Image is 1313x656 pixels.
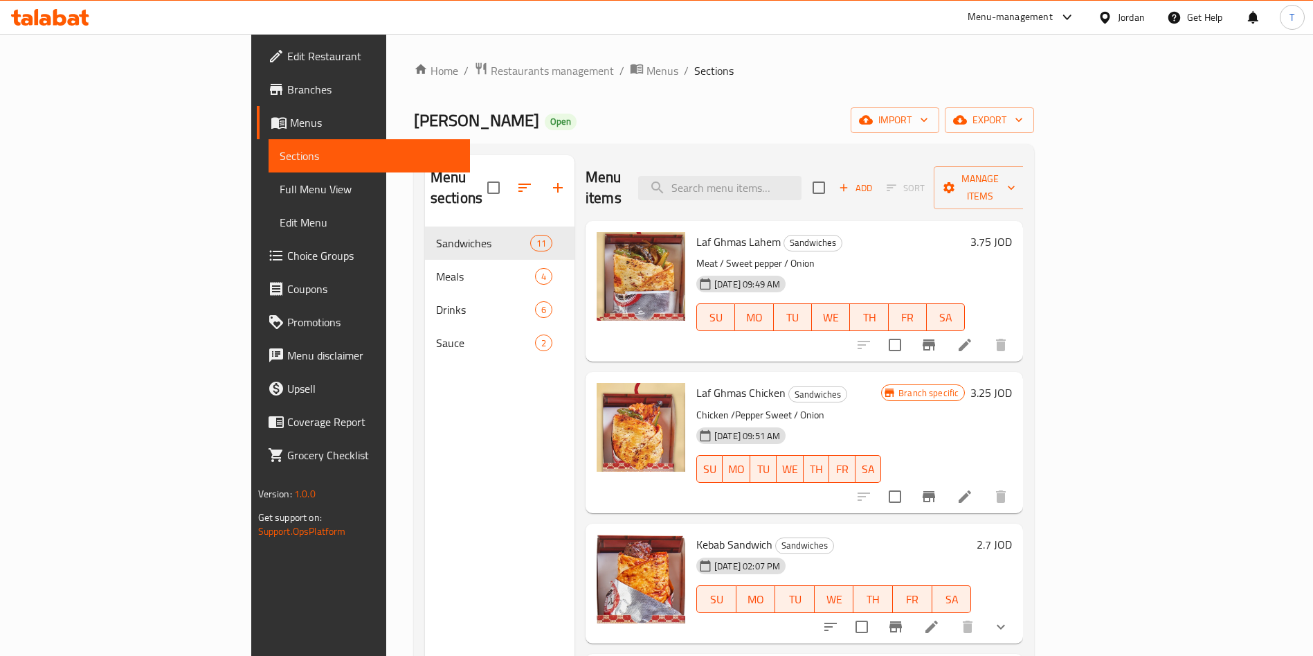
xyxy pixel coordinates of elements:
[586,167,622,209] h2: Menu items
[809,459,824,479] span: TH
[859,589,887,610] span: TH
[970,232,1012,251] h6: 3.75 JOD
[912,328,945,362] button: Branch-specific-item
[728,459,745,479] span: MO
[257,239,471,272] a: Choice Groups
[257,305,471,339] a: Promotions
[414,62,1035,80] nav: breadcrumb
[257,106,471,139] a: Menus
[898,589,927,610] span: FR
[837,180,874,196] span: Add
[287,447,460,463] span: Grocery Checklist
[436,235,530,251] span: Sandwiches
[535,301,552,318] div: items
[945,107,1034,133] button: export
[508,171,541,204] span: Sort sections
[853,585,893,613] button: TH
[781,589,809,610] span: TU
[436,268,535,285] div: Meals
[709,429,786,443] span: [DATE] 09:51 AM
[889,303,927,331] button: FR
[735,303,773,331] button: MO
[957,488,973,505] a: Edit menu item
[530,235,552,251] div: items
[257,272,471,305] a: Coupons
[425,227,574,260] div: Sandwiches11
[984,480,1017,513] button: delete
[984,328,1017,362] button: delete
[829,455,855,483] button: FR
[535,335,552,351] div: items
[938,589,966,610] span: SA
[782,459,798,479] span: WE
[545,116,577,127] span: Open
[709,560,786,573] span: [DATE] 02:07 PM
[970,383,1012,402] h6: 3.25 JOD
[425,326,574,360] div: Sauce2
[703,589,731,610] span: SU
[820,589,849,610] span: WE
[814,610,847,644] button: sort-choices
[630,62,678,80] a: Menus
[269,139,471,172] a: Sections
[1289,10,1294,25] span: T
[741,308,768,328] span: MO
[684,62,689,79] li: /
[474,62,614,80] a: Restaurants management
[784,235,842,251] div: Sandwiches
[269,172,471,206] a: Full Menu View
[878,177,934,199] span: Select section first
[750,455,776,483] button: TU
[287,281,460,297] span: Coupons
[258,485,292,503] span: Version:
[280,148,460,164] span: Sections
[597,383,685,472] img: Laf Ghmas Chicken
[788,386,847,402] div: Sandwiches
[968,9,1053,26] div: Menu-management
[777,455,804,483] button: WE
[619,62,624,79] li: /
[597,535,685,623] img: Kebab Sandwich
[436,301,535,318] span: Drinks
[855,308,882,328] span: TH
[703,459,717,479] span: SU
[269,206,471,239] a: Edit Menu
[597,232,685,321] img: Laf Ghmas Lahem
[879,610,912,644] button: Branch-specific-item
[862,112,928,129] span: import
[696,255,965,272] p: Meat / Sweet pepper / Onion
[932,308,959,328] span: SA
[833,177,878,199] button: Add
[861,459,876,479] span: SA
[774,303,812,331] button: TU
[646,62,678,79] span: Menus
[257,372,471,405] a: Upsell
[893,585,932,613] button: FR
[696,585,736,613] button: SU
[258,522,346,540] a: Support.OpsPlatform
[742,589,770,610] span: MO
[694,62,734,79] span: Sections
[847,612,876,641] span: Select to update
[756,459,770,479] span: TU
[934,166,1026,209] button: Manage items
[951,610,984,644] button: delete
[833,177,878,199] span: Add item
[536,270,552,283] span: 4
[287,380,460,397] span: Upsell
[709,278,786,291] span: [DATE] 09:49 AM
[257,39,471,73] a: Edit Restaurant
[287,314,460,330] span: Promotions
[1118,10,1145,25] div: Jordan
[287,414,460,430] span: Coverage Report
[257,438,471,472] a: Grocery Checklist
[893,387,964,400] span: Branch specific
[436,335,535,351] span: Sauce
[812,303,850,331] button: WE
[696,407,881,424] p: Chicken /Pepper Sweet / Onion
[257,405,471,438] a: Coverage Report
[957,337,973,353] a: Edit menu item
[880,482,909,511] span: Select to update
